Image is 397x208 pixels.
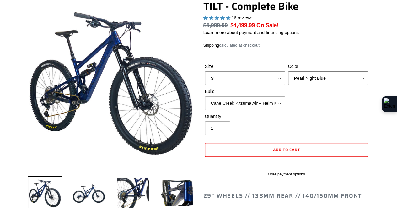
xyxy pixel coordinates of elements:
label: Color [288,63,368,70]
a: Shipping [203,43,219,48]
div: calculated at checkout. [203,42,370,48]
button: Add to cart [205,143,368,157]
s: $5,999.99 [203,22,228,28]
span: 5.00 stars [203,15,232,20]
img: TILT - Complete Bike [29,2,193,165]
label: Build [205,88,285,95]
span: $4,499.99 [230,22,255,28]
a: Learn more about payment and financing options [203,30,299,35]
h1: TILT - Complete Bike [203,0,370,12]
a: More payment options [205,171,368,177]
span: 16 reviews [231,15,252,20]
span: Add to cart [273,147,300,153]
img: Extension Icon [384,98,395,110]
h2: 29" Wheels // 138mm Rear // 140/150mm Front [203,193,370,200]
label: Quantity [205,113,285,120]
span: On Sale! [256,21,279,29]
label: Size [205,63,285,70]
